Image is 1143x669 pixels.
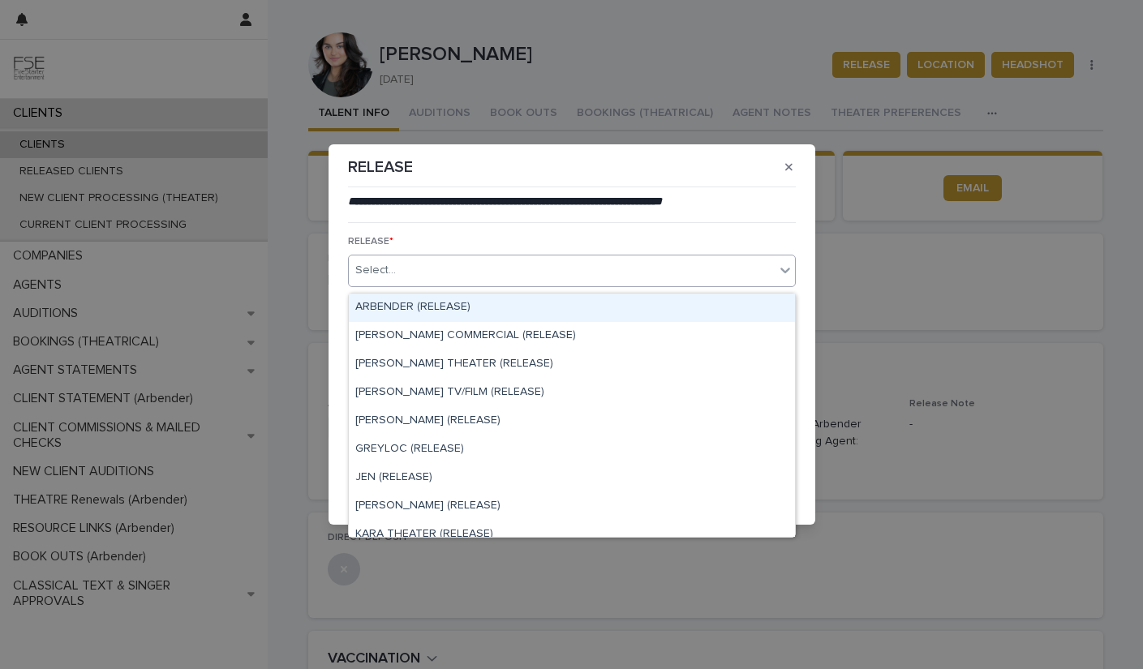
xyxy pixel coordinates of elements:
div: CHONDRA COMMERCIAL (RELEASE) [349,322,795,350]
span: RELEASE [348,237,393,247]
div: JODI (RELEASE) [349,492,795,521]
div: JEN (RELEASE) [349,464,795,492]
div: CHONDRA TV/FILM (RELEASE) [349,379,795,407]
div: KARA THEATER (RELEASE) [349,521,795,549]
div: GREYLOC (RELEASE) [349,435,795,464]
div: ARBENDER (RELEASE) [349,294,795,322]
div: Select... [355,262,396,279]
p: RELEASE [348,157,413,177]
div: CHONDRA THEATER (RELEASE) [349,350,795,379]
div: DORI (RELEASE) [349,407,795,435]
